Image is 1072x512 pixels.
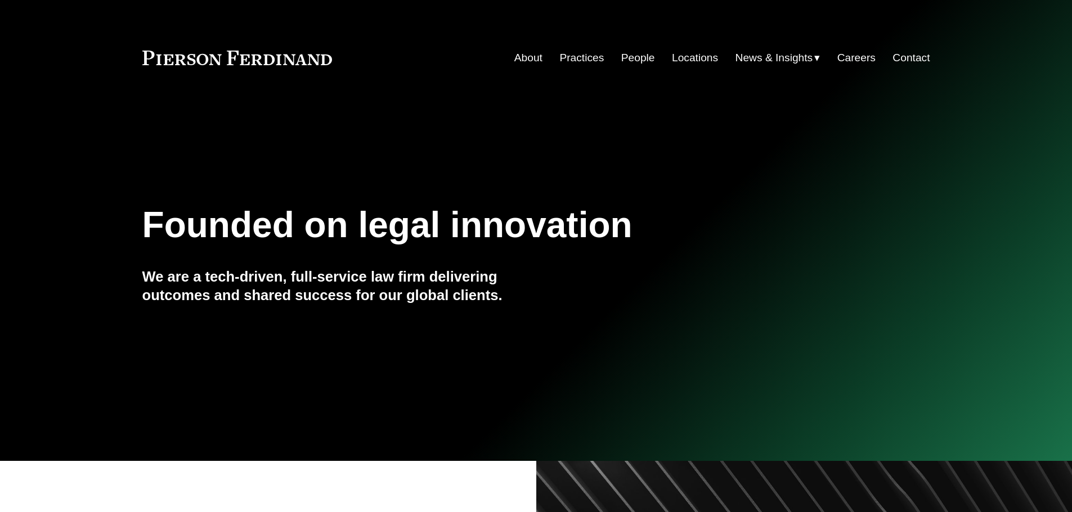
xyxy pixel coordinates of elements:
a: People [621,47,655,69]
a: Locations [672,47,718,69]
span: News & Insights [735,48,813,68]
a: folder dropdown [735,47,820,69]
a: Careers [837,47,876,69]
a: Contact [892,47,930,69]
h1: Founded on legal innovation [142,205,799,246]
a: Practices [559,47,604,69]
h4: We are a tech-driven, full-service law firm delivering outcomes and shared success for our global... [142,268,536,304]
a: About [514,47,542,69]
